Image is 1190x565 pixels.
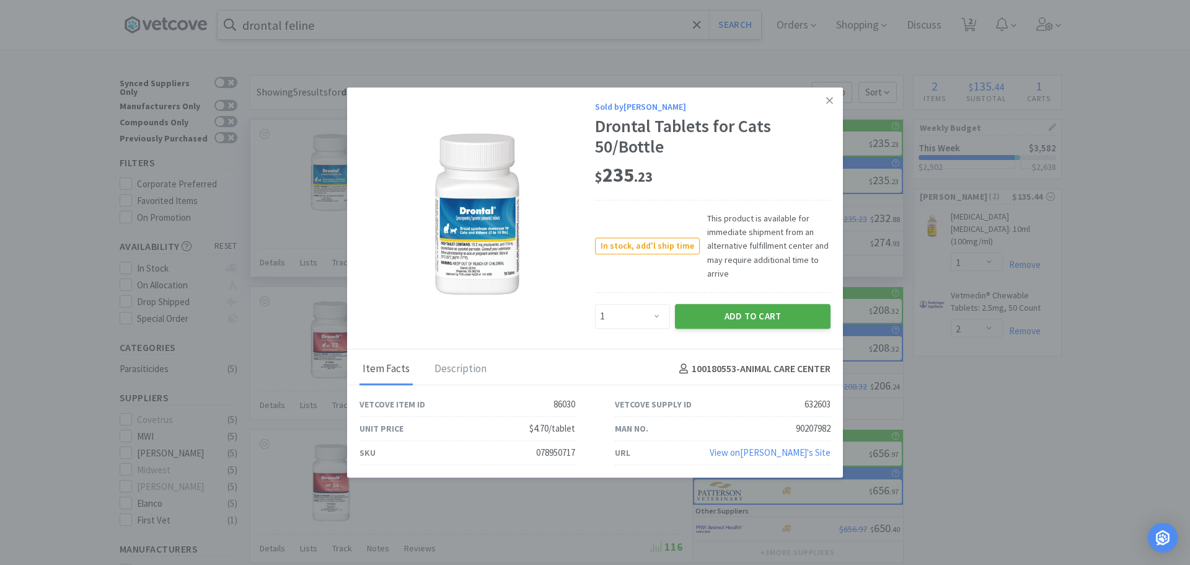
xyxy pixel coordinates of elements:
div: Vetcove Item ID [359,398,425,411]
button: Add to Cart [675,304,831,329]
div: Man No. [615,422,648,435]
span: In stock, add'l ship time [596,238,699,254]
div: $4.70/tablet [529,421,575,436]
div: 86030 [553,397,575,412]
div: Vetcove Supply ID [615,398,692,411]
div: Item Facts [359,354,413,385]
div: Sold by [PERSON_NAME] [595,100,831,113]
div: Drontal Tablets for Cats 50/Bottle [595,116,831,158]
div: URL [615,446,630,460]
a: View on[PERSON_NAME]'s Site [710,447,831,458]
h4: 100180553 - ANIMAL CARE CENTER [674,362,831,378]
div: Description [431,354,490,385]
span: . 23 [634,168,653,185]
span: This product is available for immediate shipment from an alternative fulfillment center and may r... [700,211,831,281]
div: 90207982 [796,421,831,436]
div: SKU [359,446,376,460]
span: 235 [595,162,653,187]
img: 0a14ef826daf4f978de53355f913b54b_632603.jpeg [397,133,558,295]
div: Unit Price [359,422,403,435]
span: $ [595,168,602,185]
div: Open Intercom Messenger [1148,523,1178,553]
div: 078950717 [536,445,575,460]
div: 632603 [804,397,831,412]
